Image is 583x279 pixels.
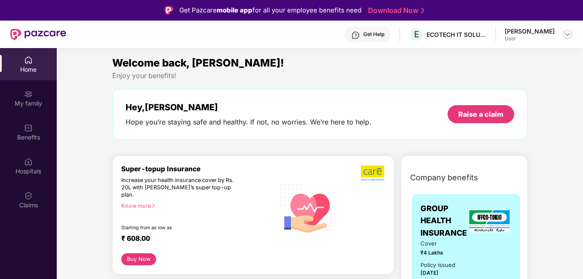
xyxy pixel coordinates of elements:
span: ₹4 Lakhs [420,249,460,257]
div: Starting from as low as [121,225,239,231]
div: User [505,35,555,42]
img: insurerLogo [469,209,510,232]
img: svg+xml;base64,PHN2ZyBpZD0iSGVscC0zMngzMiIgeG1sbnM9Imh0dHA6Ly93d3cudzMub3JnLzIwMDAvc3ZnIiB3aWR0aD... [351,31,360,39]
span: right [151,203,156,208]
div: Raise a claim [458,109,503,119]
img: svg+xml;base64,PHN2ZyBpZD0iRHJvcGRvd24tMzJ4MzIiIHhtbG5zPSJodHRwOi8vd3d3LnczLm9yZy8yMDAwL3N2ZyIgd2... [564,31,571,38]
span: E [414,29,419,39]
button: Buy Now [121,253,156,266]
img: Stroke [421,6,424,15]
span: GROUP HEALTH INSURANCE [420,203,467,239]
img: svg+xml;base64,PHN2ZyBpZD0iSG9tZSIgeG1sbnM9Imh0dHA6Ly93d3cudzMub3JnLzIwMDAvc3ZnIiB3aWR0aD0iMjAiIG... [24,56,33,64]
div: Get Pazcare for all your employee benefits need [179,5,362,15]
img: New Pazcare Logo [10,29,66,40]
span: Cover [420,239,460,248]
div: ₹ 608.00 [121,234,267,245]
img: svg+xml;base64,PHN2ZyBpZD0iQmVuZWZpdHMiIHhtbG5zPSJodHRwOi8vd3d3LnczLm9yZy8yMDAwL3N2ZyIgd2lkdGg9Ij... [24,124,33,132]
div: Hope you’re staying safe and healthy. If not, no worries. We’re here to help. [126,118,371,127]
img: svg+xml;base64,PHN2ZyBpZD0iSG9zcGl0YWxzIiB4bWxucz0iaHR0cDovL3d3dy53My5vcmcvMjAwMC9zdmciIHdpZHRoPS... [24,158,33,166]
div: [PERSON_NAME] [505,27,555,35]
span: Welcome back, [PERSON_NAME]! [112,57,284,69]
div: Know more [121,203,270,209]
div: ECOTECH IT SOLUTIONS PRIVATE LIMITED [427,30,487,39]
div: Get Help [363,31,384,38]
img: svg+xml;base64,PHN2ZyB3aWR0aD0iMjAiIGhlaWdodD0iMjAiIHZpZXdCb3g9IjAgMCAyMCAyMCIgZmlsbD0ibm9uZSIgeG... [24,90,33,98]
div: Hey, [PERSON_NAME] [126,102,371,112]
div: Increase your health insurance cover by Rs. 20L with [PERSON_NAME]’s super top-up plan. [121,177,238,199]
div: Super-topup Insurance [121,165,275,173]
strong: mobile app [217,6,252,14]
img: svg+xml;base64,PHN2ZyBpZD0iQ2xhaW0iIHhtbG5zPSJodHRwOi8vd3d3LnczLm9yZy8yMDAwL3N2ZyIgd2lkdGg9IjIwIi... [24,191,33,200]
div: Policy issued [420,261,455,270]
img: Logo [165,6,173,15]
span: [DATE] [420,270,439,276]
img: svg+xml;base64,PHN2ZyB4bWxucz0iaHR0cDovL3d3dy53My5vcmcvMjAwMC9zdmciIHhtbG5zOnhsaW5rPSJodHRwOi8vd3... [275,176,341,243]
img: b5dec4f62d2307b9de63beb79f102df3.png [361,165,385,181]
span: Company benefits [410,172,478,184]
a: Download Now [368,6,422,15]
div: Enjoy your benefits! [112,71,528,80]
